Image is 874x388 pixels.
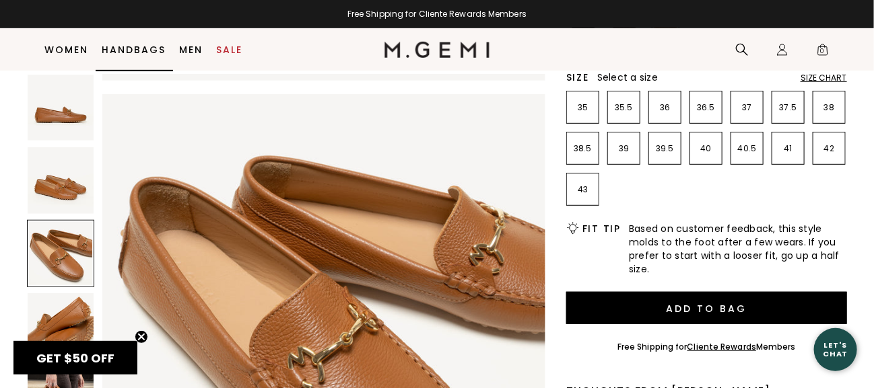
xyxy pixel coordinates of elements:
img: The Pastoso Signature [28,75,94,141]
span: GET $50 OFF [36,350,114,366]
p: 41 [772,143,804,154]
a: Men [180,44,203,55]
span: Based on customer feedback, this style molds to the foot after a few wears. If you prefer to star... [629,222,847,276]
p: 35 [567,102,599,113]
p: 37.5 [772,102,804,113]
h2: Size [566,72,589,83]
p: 38 [813,102,845,113]
p: 39.5 [649,143,681,154]
p: 43 [567,184,599,195]
a: Sale [217,44,243,55]
p: 42 [813,143,845,154]
img: The Pastoso Signature [28,293,94,359]
p: 36 [649,102,681,113]
img: The Pastoso Signature [28,147,94,213]
p: 37 [731,102,763,113]
div: GET $50 OFFClose teaser [13,341,137,375]
p: 35.5 [608,102,640,113]
div: Size Chart [801,73,847,83]
div: Free Shipping for Members [617,342,796,352]
span: 0 [816,46,830,59]
div: Let's Chat [814,341,857,358]
p: 36.5 [690,102,722,113]
p: 40 [690,143,722,154]
button: Add to Bag [566,292,847,324]
p: 39 [608,143,640,154]
p: 38.5 [567,143,599,154]
button: Close teaser [135,330,148,344]
a: Cliente Rewards [687,341,757,352]
p: 40.5 [731,143,763,154]
h2: Fit Tip [582,223,621,234]
span: Select a size [597,71,658,84]
a: Women [45,44,89,55]
a: Handbags [102,44,166,55]
img: M.Gemi [384,42,490,58]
